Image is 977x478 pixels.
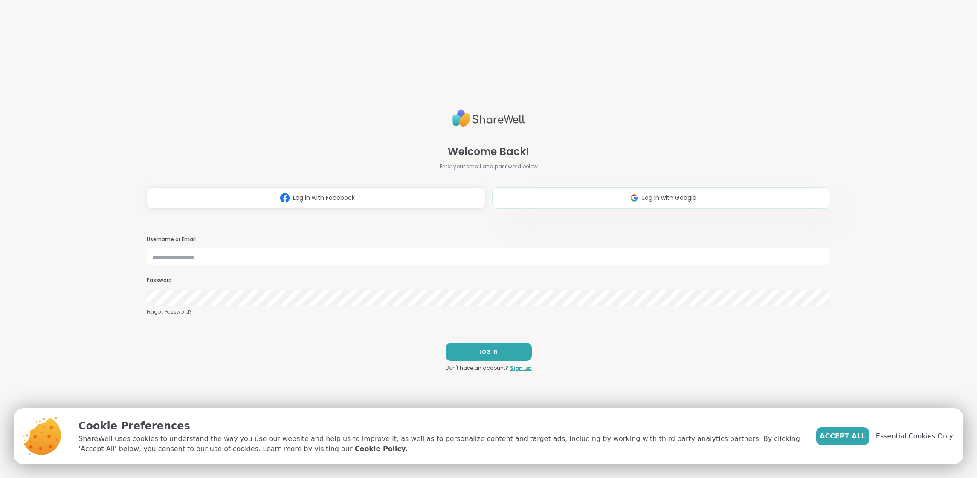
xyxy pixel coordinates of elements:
[446,364,508,372] span: Don't have an account?
[147,236,831,243] h3: Username or Email
[642,193,696,202] span: Log in with Google
[626,190,642,206] img: ShareWell Logomark
[277,190,293,206] img: ShareWell Logomark
[78,434,803,454] p: ShareWell uses cookies to understand the way you use our website and help us to improve it, as we...
[147,277,831,284] h3: Password
[293,193,355,202] span: Log in with Facebook
[440,163,538,170] span: Enter your email and password below
[452,106,525,130] img: ShareWell Logo
[816,427,869,445] button: Accept All
[876,431,953,441] span: Essential Cookies Only
[147,187,485,209] button: Log in with Facebook
[147,308,831,316] a: Forgot Password?
[510,364,532,372] a: Sign up
[78,418,803,434] p: Cookie Preferences
[448,144,529,159] span: Welcome Back!
[820,431,866,441] span: Accept All
[479,348,498,356] span: LOG IN
[446,343,532,361] button: LOG IN
[492,187,831,209] button: Log in with Google
[355,444,408,454] a: Cookie Policy.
